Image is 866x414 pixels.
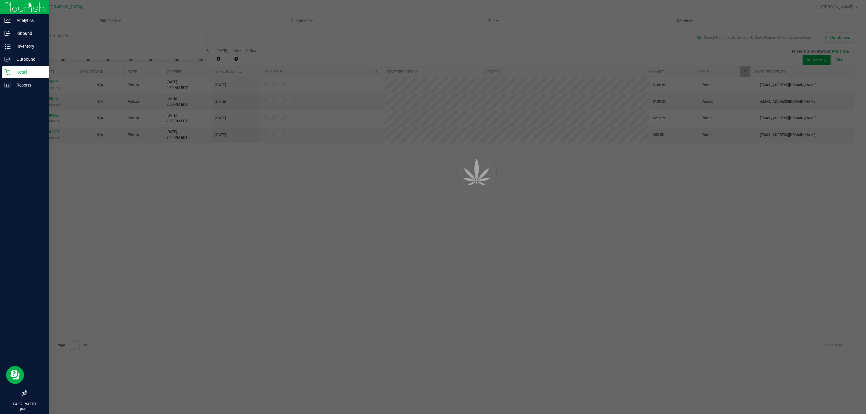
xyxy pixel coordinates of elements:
[5,56,11,62] inline-svg: Outbound
[11,43,47,50] p: Inventory
[11,56,47,63] p: Outbound
[11,81,47,89] p: Reports
[11,17,47,24] p: Analytics
[11,30,47,37] p: Inbound
[5,69,11,75] inline-svg: Retail
[6,366,24,384] iframe: Resource center
[5,30,11,36] inline-svg: Inbound
[5,82,11,88] inline-svg: Reports
[11,68,47,76] p: Retail
[5,43,11,49] inline-svg: Inventory
[5,17,11,23] inline-svg: Analytics
[3,407,47,411] p: [DATE]
[3,401,47,407] p: 04:32 PM EDT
